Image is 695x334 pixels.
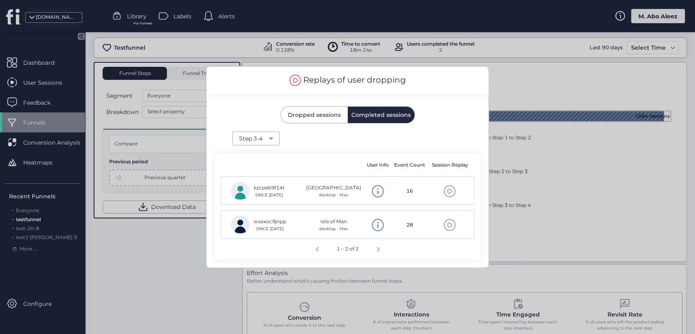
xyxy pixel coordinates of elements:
[254,192,285,198] div: SINCE [DATE]
[333,242,362,256] div: 1 – 2 of 2
[239,134,269,143] div: Step 3-4
[306,192,361,198] div: desktop · Mac
[406,221,413,229] span: 28
[429,154,474,176] mat-header-cell: Session Replay
[288,112,341,118] span: Dropped sessions
[254,226,286,232] div: SINCE [DATE]
[390,154,428,176] mat-header-cell: Event Count
[370,240,386,256] button: Next page
[319,218,348,226] div: Isle of Man
[309,240,325,256] button: Previous page
[319,226,348,232] div: desktop · Mac
[306,184,361,192] div: [GEOGRAPHIC_DATA]
[303,74,406,86] div: Replays of user dropping
[351,112,411,118] span: Completed sessions
[254,218,286,226] div: wsexoc9jnpp
[254,184,285,192] div: kzcpeb9f14t
[365,154,390,176] mat-header-cell: User Info
[406,187,413,195] span: 16
[232,132,280,145] button: Step 3-4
